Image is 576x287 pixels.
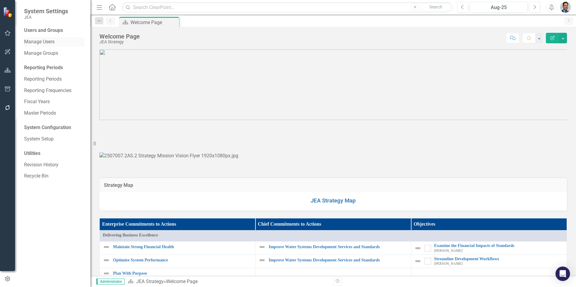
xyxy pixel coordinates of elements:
img: Not Defined [414,258,421,265]
small: [PERSON_NAME] [434,249,462,253]
div: Welcome Page [166,279,198,284]
span: Administrator [96,279,125,285]
span: System Settings [24,8,68,15]
td: Double-Click to Edit Right Click for Context Menu [411,255,567,268]
div: Open Intercom Messenger [556,267,570,281]
button: Search [421,3,451,11]
td: Double-Click to Edit [100,230,567,242]
a: Reporting Periods [24,76,84,83]
a: JEA Strategy [136,279,164,284]
img: Not Defined [258,243,266,251]
a: Master Periods [24,110,84,117]
td: Double-Click to Edit Right Click for Context Menu [100,255,255,268]
img: Christopher Barrett [560,2,571,13]
a: System Setup [24,136,84,143]
a: Improve Water Systems Development Services and Standards [269,258,408,262]
td: Double-Click to Edit Right Click for Context Menu [255,255,411,268]
div: Reporting Periods [24,64,84,71]
td: Double-Click to Edit Right Click for Context Menu [411,242,567,255]
img: Not Defined [103,270,110,277]
div: Users and Groups [24,27,84,34]
a: Manage Users [24,39,84,45]
a: Improve Water Systems Development Services and Standards [269,245,408,249]
a: Optimize System Performance [113,258,252,262]
img: Not Defined [414,245,421,252]
small: JEA [24,15,68,20]
div: System Configuration [24,124,84,131]
div: JEA Strategy [99,40,140,44]
div: Utilities [24,150,84,157]
a: JEA Strategy Map [311,197,356,204]
h3: Strategy Map [104,183,562,188]
img: ClearPoint Strategy [3,7,14,17]
a: Recycle Bin [24,173,84,180]
span: Delivering Business Excellence [103,232,564,238]
td: Double-Click to Edit Right Click for Context Menu [100,242,255,255]
td: Double-Click to Edit Right Click for Context Menu [255,242,411,255]
div: Welcome Page [99,33,140,40]
img: Not Defined [103,243,110,251]
a: Examine the Financial Impacts of Standards [434,243,564,248]
img: 2507007.2AS.2 Strategy Mission Vision Flyer 1920x1080px.jpg [99,153,238,159]
img: Not Defined [103,257,110,264]
img: Not Defined [258,257,266,264]
a: Reporting Frequencies [24,87,84,94]
div: Aug-25 [472,4,525,11]
div: Welcome Page [130,19,178,26]
a: Plan With Purpose [113,271,252,276]
a: Revision History [24,162,84,168]
img: mceclip0%20v48.png [99,49,567,120]
button: Aug-25 [470,2,527,13]
small: [PERSON_NAME] [434,262,462,266]
a: Maintain Strong Financial Health [113,245,252,249]
a: Manage Groups [24,50,84,57]
td: Double-Click to Edit Right Click for Context Menu [100,268,255,279]
input: Search ClearPoint... [122,2,452,13]
span: Search [429,5,442,9]
a: Streamline Development Workflows [434,257,564,261]
a: Fiscal Years [24,98,84,105]
div: » [128,278,329,285]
